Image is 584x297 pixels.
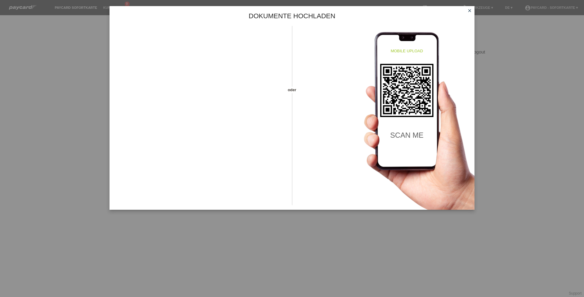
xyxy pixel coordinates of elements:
h1: Dokumente hochladen [109,12,474,20]
iframe: Upload [119,41,281,193]
span: oder [281,87,303,93]
h4: mobile upload [380,49,433,53]
i: close [467,8,472,13]
h2: scan me [380,132,433,141]
a: close [466,8,474,15]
